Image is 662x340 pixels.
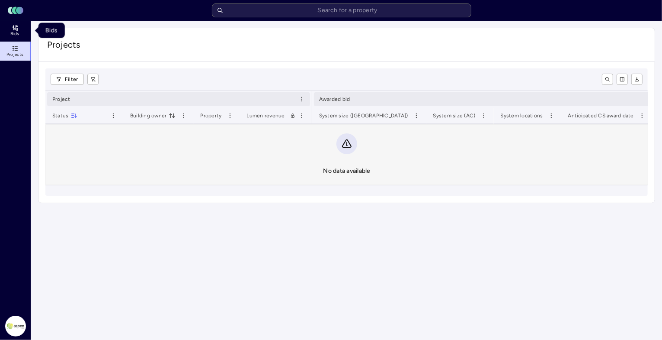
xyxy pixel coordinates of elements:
span: Awarded bid [319,95,350,104]
span: Lumen revenue [247,111,285,120]
span: Project [52,95,70,104]
button: toggle sorting [70,112,77,119]
button: Filter [51,74,84,85]
span: Building owner [130,111,176,120]
span: Filter [65,75,78,84]
span: System size (AC) [433,111,476,120]
span: Status [52,111,77,120]
span: Property [201,111,222,120]
span: System size ([GEOGRAPHIC_DATA]) [319,111,408,120]
div: Bids [38,23,65,38]
span: Anticipated CS award date [568,111,634,120]
span: Projects [6,52,23,57]
div: No data available [323,166,370,176]
button: show/hide columns [617,74,628,85]
span: Bids [10,31,19,36]
button: toggle search [602,74,613,85]
img: Aspen Power [5,316,26,337]
input: Search for a property [212,3,471,17]
span: System locations [501,111,543,120]
button: toggle sorting [169,112,176,119]
span: Projects [47,39,646,51]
